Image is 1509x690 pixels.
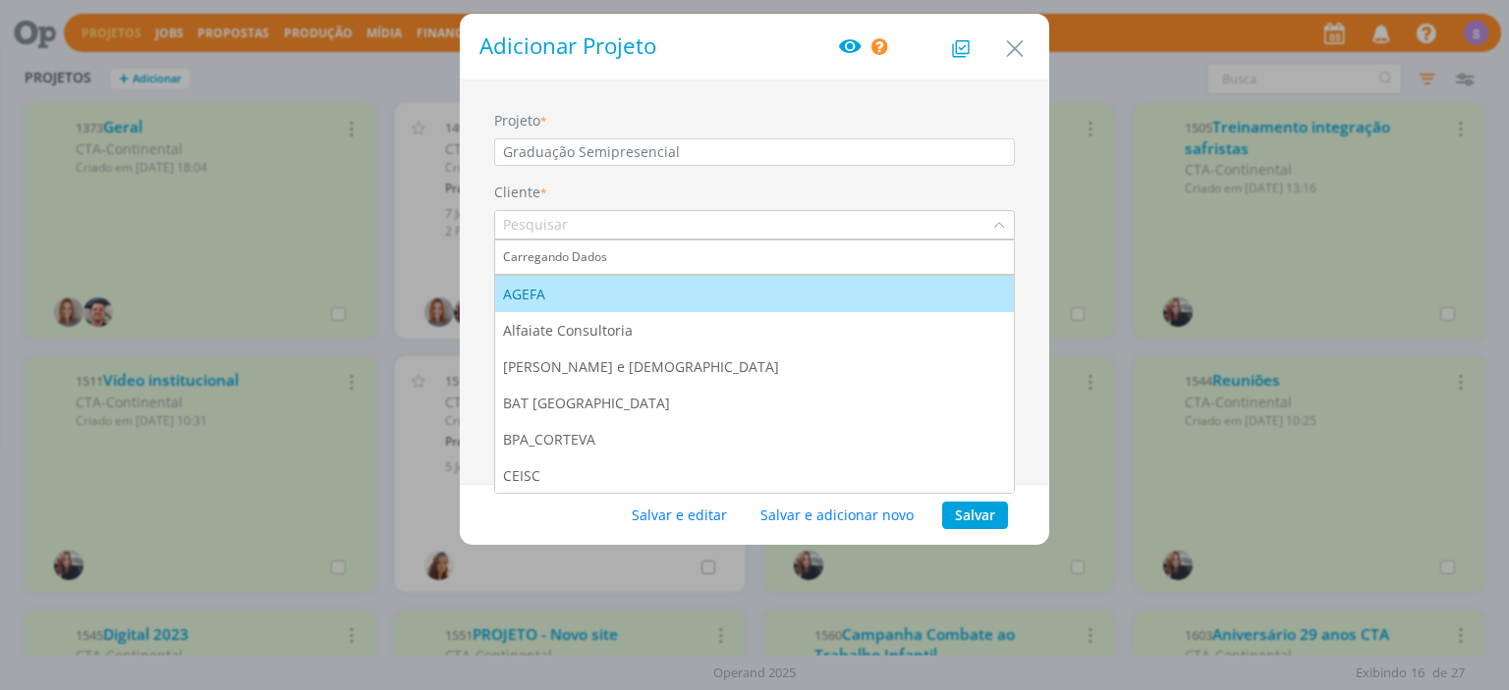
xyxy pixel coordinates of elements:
[460,14,1049,545] div: dialog
[503,429,599,450] div: BPA_CORTEVA
[503,465,544,486] div: CEISC
[495,240,1014,276] li: Carregando Dados
[503,320,637,341] div: Alfaiate Consultoria
[494,182,540,202] label: Cliente
[503,393,674,413] div: BAT [GEOGRAPHIC_DATA]
[619,502,740,529] button: Salvar e editar
[942,502,1008,529] button: Salvar
[748,502,926,529] button: Salvar e adicionar novo
[503,284,549,304] div: AGEFA
[479,33,1030,60] h1: Adicionar Projeto
[503,356,783,377] div: [PERSON_NAME] e [DEMOGRAPHIC_DATA]
[495,211,992,239] input: Pesquisar
[494,110,540,131] label: Projeto
[1000,27,1030,64] button: Close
